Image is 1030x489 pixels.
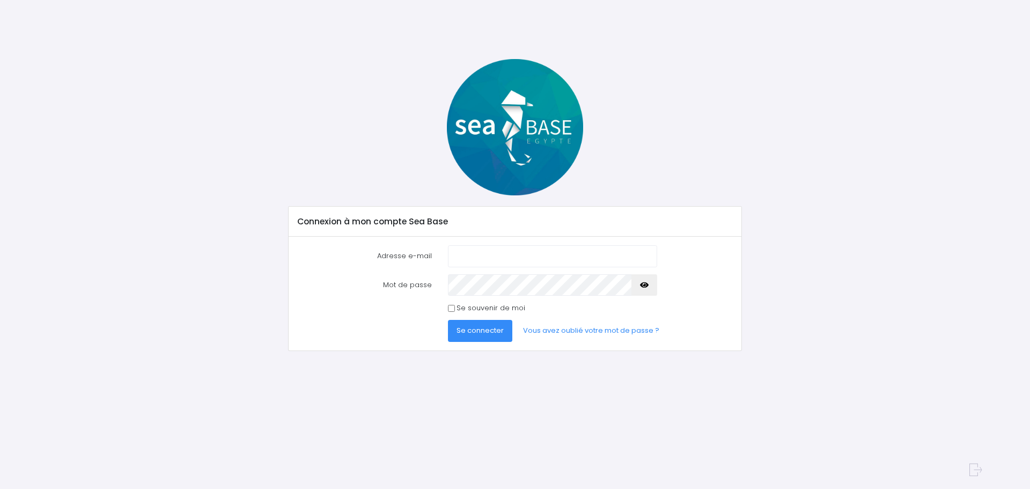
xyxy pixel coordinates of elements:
[457,303,525,313] label: Se souvenir de moi
[290,245,440,267] label: Adresse e-mail
[457,325,504,335] span: Se connecter
[290,274,440,296] label: Mot de passe
[448,320,512,341] button: Se connecter
[514,320,668,341] a: Vous avez oublié votre mot de passe ?
[289,207,741,237] div: Connexion à mon compte Sea Base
